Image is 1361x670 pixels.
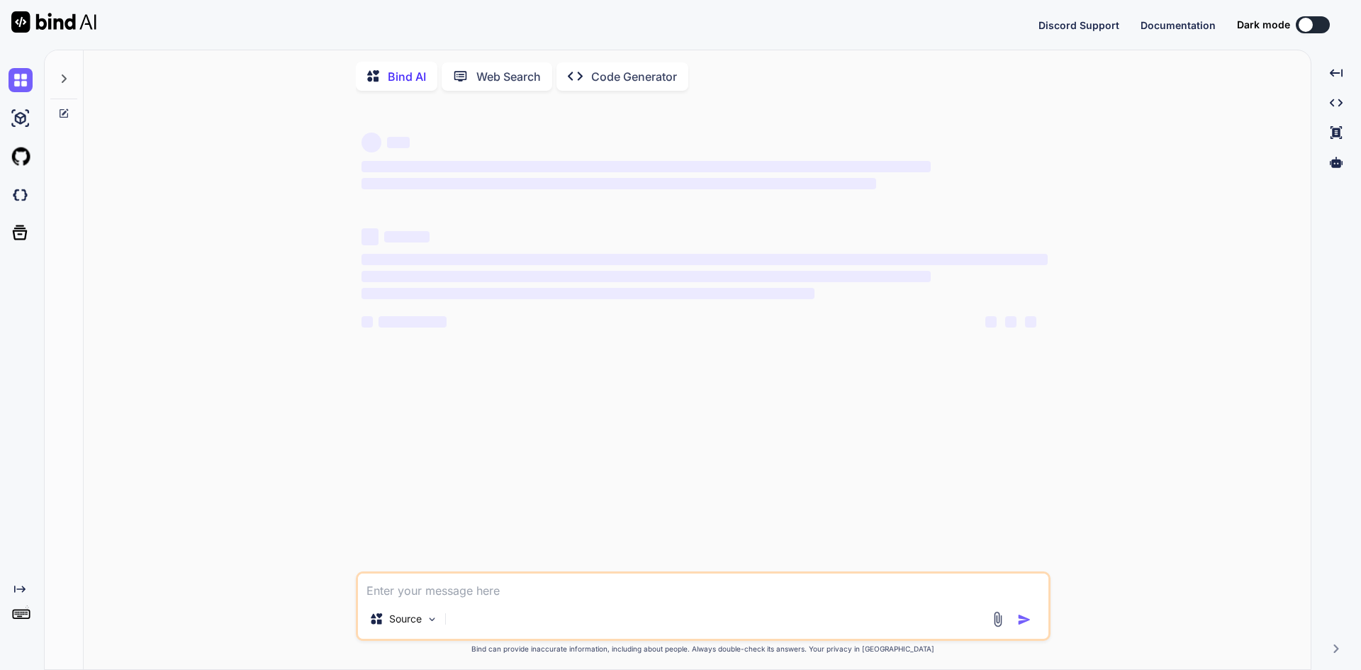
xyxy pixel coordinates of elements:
span: ‌ [379,316,447,328]
span: ‌ [985,316,997,328]
img: Pick Models [426,613,438,625]
p: Bind AI [388,68,426,85]
img: githubLight [9,145,33,169]
span: ‌ [387,137,410,148]
span: ‌ [1005,316,1016,328]
img: Bind AI [11,11,96,33]
button: Discord Support [1038,18,1119,33]
p: Bind can provide inaccurate information, including about people. Always double-check its answers.... [356,644,1051,654]
span: ‌ [362,271,931,282]
img: icon [1017,613,1031,627]
p: Web Search [476,68,541,85]
img: darkCloudIdeIcon [9,183,33,207]
span: ‌ [362,288,814,299]
span: Discord Support [1038,19,1119,31]
img: chat [9,68,33,92]
span: ‌ [362,178,876,189]
span: ‌ [362,228,379,245]
span: Documentation [1141,19,1216,31]
img: ai-studio [9,106,33,130]
span: ‌ [362,161,931,172]
span: ‌ [384,231,430,242]
p: Code Generator [591,68,677,85]
button: Documentation [1141,18,1216,33]
p: Source [389,612,422,626]
span: Dark mode [1237,18,1290,32]
span: ‌ [362,254,1048,265]
span: ‌ [362,316,373,328]
span: ‌ [1025,316,1036,328]
img: attachment [990,611,1006,627]
span: ‌ [362,133,381,152]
